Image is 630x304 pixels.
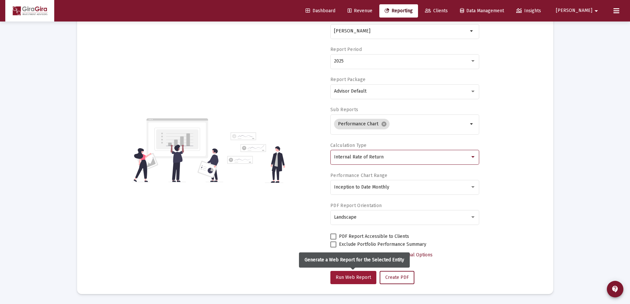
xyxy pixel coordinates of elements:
[342,4,378,18] a: Revenue
[511,4,546,18] a: Insights
[334,184,389,190] span: Inception to Date Monthly
[455,4,509,18] a: Data Management
[516,8,541,14] span: Insights
[611,285,619,293] mat-icon: contact_support
[339,233,409,240] span: PDF Report Accessible to Clients
[336,252,382,258] span: Select Custom Period
[420,4,453,18] a: Clients
[330,47,362,52] label: Report Period
[334,154,384,160] span: Internal Rate of Return
[334,119,390,129] mat-chip: Performance Chart
[548,4,608,17] button: [PERSON_NAME]
[227,132,285,183] img: reporting-alt
[468,120,476,128] mat-icon: arrow_drop_down
[334,88,366,94] span: Advisor Default
[334,117,468,131] mat-chip-list: Selection
[132,117,223,183] img: reporting
[10,4,49,18] img: Dashboard
[334,214,357,220] span: Landscape
[334,28,468,34] input: Search or select an account or household
[394,252,433,258] span: Additional Options
[380,271,414,284] button: Create PDF
[339,240,426,248] span: Exclude Portfolio Performance Summary
[330,173,387,178] label: Performance Chart Range
[330,143,366,148] label: Calculation Type
[330,77,365,82] label: Report Package
[330,271,376,284] button: Run Web Report
[592,4,600,18] mat-icon: arrow_drop_down
[381,121,387,127] mat-icon: cancel
[300,4,341,18] a: Dashboard
[556,8,592,14] span: [PERSON_NAME]
[330,203,382,208] label: PDF Report Orientation
[306,8,335,14] span: Dashboard
[330,107,358,112] label: Sub Reports
[460,8,504,14] span: Data Management
[348,8,372,14] span: Revenue
[379,4,418,18] a: Reporting
[336,275,371,280] span: Run Web Report
[334,58,344,64] span: 2025
[385,8,413,14] span: Reporting
[385,275,409,280] span: Create PDF
[468,27,476,35] mat-icon: arrow_drop_down
[425,8,448,14] span: Clients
